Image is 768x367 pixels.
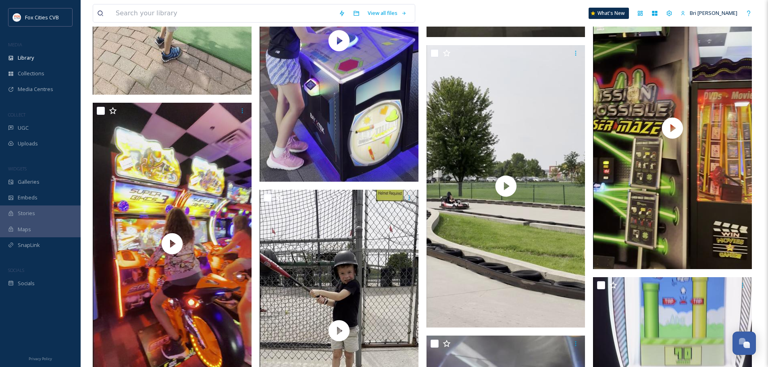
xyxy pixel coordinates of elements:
a: Privacy Policy [29,353,52,363]
span: COLLECT [8,112,25,118]
a: What's New [589,8,629,19]
span: Privacy Policy [29,356,52,361]
span: Fox Cities CVB [25,14,59,21]
span: Socials [18,280,35,287]
button: Open Chat [733,332,756,355]
span: Media Centres [18,85,53,93]
span: Uploads [18,140,38,147]
img: images.png [13,13,21,21]
input: Search your library [112,4,335,22]
span: Library [18,54,34,62]
img: thumbnail [427,45,585,327]
span: Maps [18,226,31,233]
a: Bri [PERSON_NAME] [676,5,741,21]
span: UGC [18,124,29,132]
span: SnapLink [18,241,40,249]
span: Bri [PERSON_NAME] [690,9,737,17]
span: WIDGETS [8,166,27,172]
a: View all files [364,5,411,21]
span: MEDIA [8,41,22,48]
span: Embeds [18,194,37,201]
span: Stories [18,209,35,217]
span: Galleries [18,178,40,186]
span: Collections [18,70,44,77]
span: SOCIALS [8,267,24,273]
